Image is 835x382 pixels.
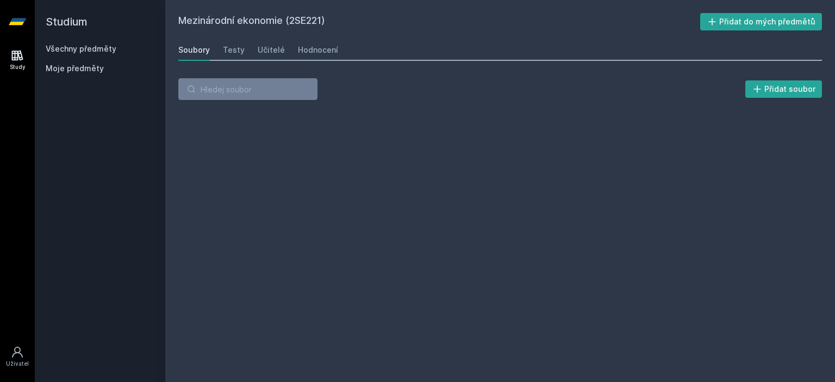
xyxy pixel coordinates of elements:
a: Učitelé [258,39,285,61]
div: Study [10,63,26,71]
a: Hodnocení [298,39,338,61]
button: Přidat soubor [745,80,822,98]
a: Soubory [178,39,210,61]
a: Testy [223,39,245,61]
div: Soubory [178,45,210,55]
a: Uživatel [2,340,33,373]
h2: Mezinárodní ekonomie (2SE221) [178,13,700,30]
div: Testy [223,45,245,55]
a: Všechny předměty [46,44,116,53]
span: Moje předměty [46,63,104,74]
a: Study [2,43,33,77]
button: Přidat do mých předmětů [700,13,822,30]
input: Hledej soubor [178,78,317,100]
div: Učitelé [258,45,285,55]
div: Hodnocení [298,45,338,55]
div: Uživatel [6,360,29,368]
